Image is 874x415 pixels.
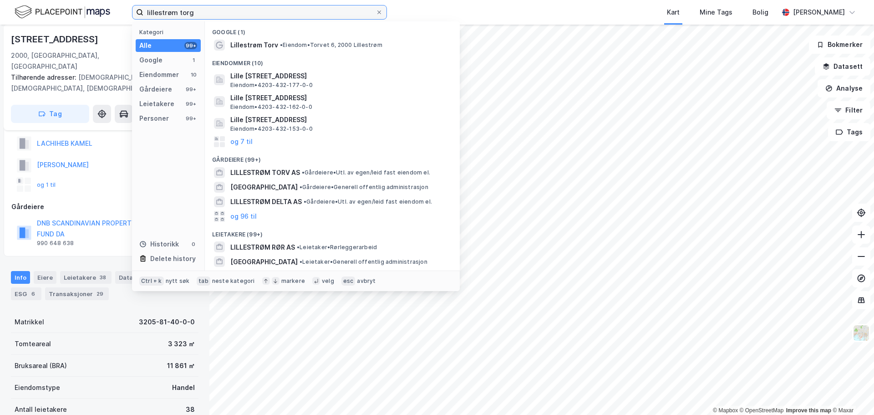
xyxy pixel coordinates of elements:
[304,198,306,205] span: •
[297,244,300,251] span: •
[139,84,172,95] div: Gårdeiere
[230,125,313,133] span: Eiendom • 4203-432-153-0-0
[139,55,163,66] div: Google
[11,287,41,300] div: ESG
[713,407,738,414] a: Mapbox
[300,184,428,191] span: Gårdeiere • Generell offentlig administrasjon
[184,115,197,122] div: 99+
[230,136,253,147] button: og 7 til
[230,114,449,125] span: Lille [STREET_ADDRESS]
[786,407,831,414] a: Improve this map
[280,41,283,48] span: •
[15,338,51,349] div: Tomteareal
[322,277,334,285] div: velg
[11,73,78,81] span: Tilhørende adresser:
[230,103,312,111] span: Eiendom • 4203-432-162-0-0
[853,324,870,342] img: Z
[139,69,179,80] div: Eiendommer
[15,4,110,20] img: logo.f888ab2527a4732fd821a326f86c7f29.svg
[190,241,197,248] div: 0
[186,404,195,415] div: 38
[815,57,870,76] button: Datasett
[300,258,302,265] span: •
[300,184,302,190] span: •
[197,277,210,286] div: tab
[15,404,67,415] div: Antall leietakere
[15,382,60,393] div: Eiendomstype
[230,40,278,51] span: Lillestrøm Torv
[230,256,298,267] span: [GEOGRAPHIC_DATA]
[139,40,152,51] div: Alle
[139,277,164,286] div: Ctrl + k
[139,29,201,36] div: Kategori
[740,407,784,414] a: OpenStreetMap
[818,79,870,97] button: Analyse
[11,105,89,123] button: Tag
[139,113,169,124] div: Personer
[34,271,56,284] div: Eiere
[297,244,377,251] span: Leietaker • Rørleggerarbeid
[190,71,197,78] div: 10
[230,82,313,89] span: Eiendom • 4203-432-177-0-0
[168,338,195,349] div: 3 323 ㎡
[700,7,732,18] div: Mine Tags
[205,224,460,240] div: Leietakere (99+)
[143,5,376,19] input: Søk på adresse, matrikkel, gårdeiere, leietakere eller personer
[230,182,298,193] span: [GEOGRAPHIC_DATA]
[98,273,108,282] div: 38
[167,360,195,371] div: 11 861 ㎡
[184,42,197,49] div: 99+
[11,201,198,212] div: Gårdeiere
[11,72,191,94] div: [DEMOGRAPHIC_DATA] 2, [DEMOGRAPHIC_DATA], [DEMOGRAPHIC_DATA]
[11,271,30,284] div: Info
[184,86,197,93] div: 99+
[205,149,460,165] div: Gårdeiere (99+)
[15,360,67,371] div: Bruksareal (BRA)
[809,36,870,54] button: Bokmerker
[793,7,845,18] div: [PERSON_NAME]
[60,271,112,284] div: Leietakere
[357,277,376,285] div: avbryt
[190,56,197,64] div: 1
[11,50,150,72] div: 2000, [GEOGRAPHIC_DATA], [GEOGRAPHIC_DATA]
[302,169,430,176] span: Gårdeiere • Utl. av egen/leid fast eiendom el.
[139,98,174,109] div: Leietakere
[281,277,305,285] div: markere
[667,7,680,18] div: Kart
[230,92,449,103] span: Lille [STREET_ADDRESS]
[230,211,257,222] button: og 96 til
[230,167,300,178] span: LILLESTRØM TORV AS
[302,169,305,176] span: •
[280,41,382,49] span: Eiendom • Torvet 6, 2000 Lillestrøm
[230,242,295,253] span: LILLESTRØM RØR AS
[205,52,460,69] div: Eiendommer (10)
[15,317,44,328] div: Matrikkel
[95,289,105,298] div: 29
[184,100,197,108] div: 99+
[37,240,74,247] div: 990 648 638
[230,71,449,82] span: Lille [STREET_ADDRESS]
[828,371,874,415] iframe: Chat Widget
[150,253,196,264] div: Delete history
[139,239,179,250] div: Historikk
[115,271,160,284] div: Datasett
[29,289,38,298] div: 6
[300,258,427,266] span: Leietaker • Generell offentlig administrasjon
[172,382,195,393] div: Handel
[45,287,109,300] div: Transaksjoner
[11,32,100,46] div: [STREET_ADDRESS]
[139,317,195,328] div: 3205-81-40-0-0
[341,277,356,286] div: esc
[166,277,190,285] div: nytt søk
[230,196,302,207] span: LILLESTRØM DELTA AS
[304,198,432,205] span: Gårdeiere • Utl. av egen/leid fast eiendom el.
[827,101,870,119] button: Filter
[752,7,768,18] div: Bolig
[205,21,460,38] div: Google (1)
[828,123,870,141] button: Tags
[212,277,255,285] div: neste kategori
